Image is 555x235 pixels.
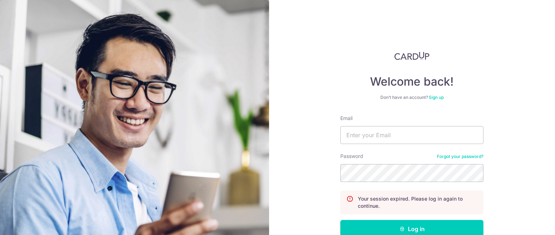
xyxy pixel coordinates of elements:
a: Sign up [429,95,444,100]
input: Enter your Email [340,126,483,144]
label: Password [340,153,363,160]
img: CardUp Logo [394,52,429,60]
label: Email [340,115,352,122]
a: Forgot your password? [437,154,483,159]
p: Your session expired. Please log in again to continue. [358,195,477,210]
h4: Welcome back! [340,75,483,89]
div: Don’t have an account? [340,95,483,100]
